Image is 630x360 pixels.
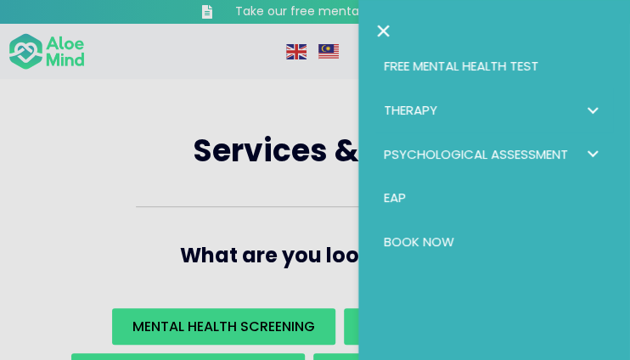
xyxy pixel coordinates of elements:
[375,176,613,220] a: EAP
[580,142,605,166] span: Psychological assessment: submenu
[384,145,568,163] span: Psychological assessment
[384,188,406,206] span: EAP
[384,101,437,119] span: Therapy
[375,17,391,44] a: Close the menu
[375,132,613,177] a: Psychological assessmentPsychological assessment: submenu
[580,98,605,122] span: Therapy: submenu
[375,88,613,132] a: TherapyTherapy: submenu
[375,44,613,88] a: Free Mental Health Test
[384,233,454,250] span: Book Now
[384,57,538,75] span: Free Mental Health Test
[375,220,613,264] a: Book Now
